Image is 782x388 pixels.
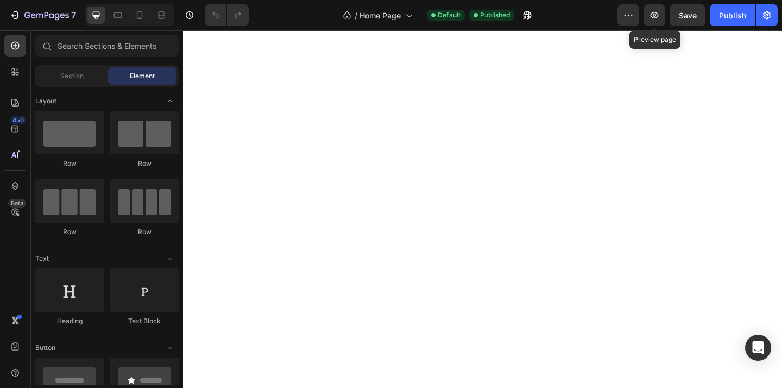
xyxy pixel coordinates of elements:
[35,159,104,168] div: Row
[35,316,104,326] div: Heading
[130,71,155,81] span: Element
[35,343,55,353] span: Button
[71,9,76,22] p: 7
[110,227,179,237] div: Row
[183,30,782,388] iframe: Design area
[161,250,179,267] span: Toggle open
[719,10,746,21] div: Publish
[480,10,510,20] span: Published
[10,116,26,124] div: 450
[35,254,49,264] span: Text
[679,11,697,20] span: Save
[438,10,461,20] span: Default
[161,92,179,110] span: Toggle open
[110,316,179,326] div: Text Block
[110,159,179,168] div: Row
[4,4,81,26] button: 7
[745,335,771,361] div: Open Intercom Messenger
[60,71,84,81] span: Section
[8,199,26,208] div: Beta
[355,10,357,21] span: /
[161,339,179,356] span: Toggle open
[360,10,401,21] span: Home Page
[35,96,56,106] span: Layout
[35,35,179,57] input: Search Sections & Elements
[35,227,104,237] div: Row
[205,4,249,26] div: Undo/Redo
[710,4,755,26] button: Publish
[670,4,705,26] button: Save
